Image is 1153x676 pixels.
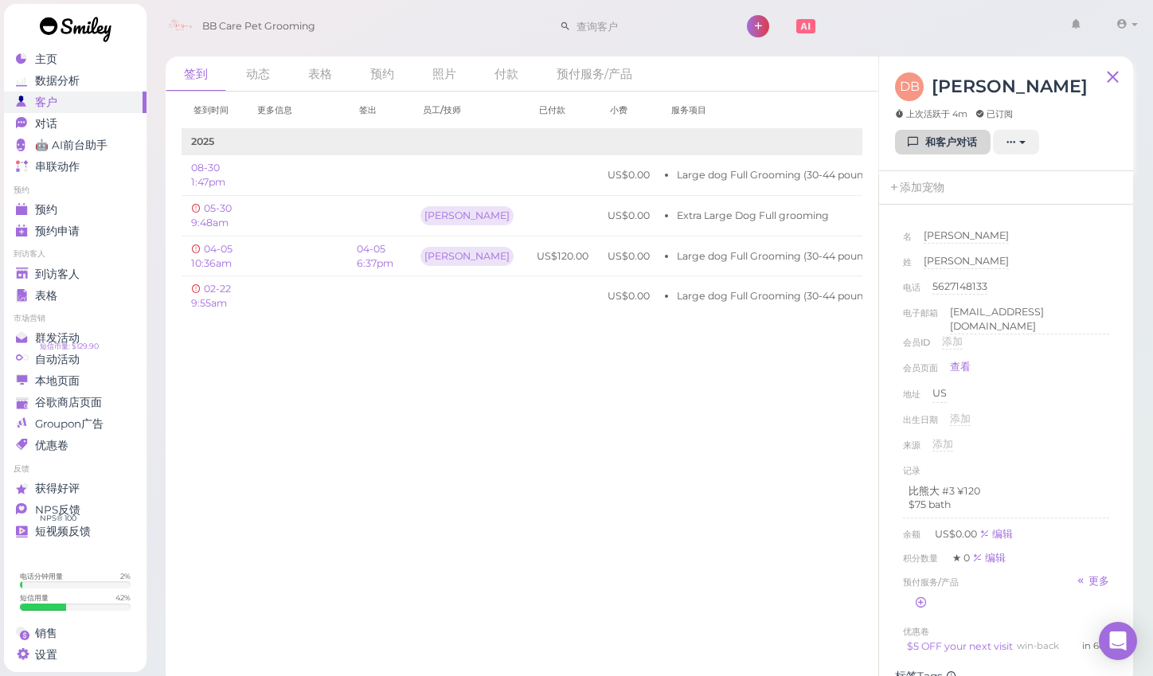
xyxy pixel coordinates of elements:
a: 主页 [4,49,147,70]
span: 预付服务/产品 [903,574,959,590]
span: 添加 [932,438,953,450]
th: 已付款 [527,92,598,129]
span: 地址 [903,386,920,412]
span: [PERSON_NAME] [924,229,1009,241]
li: Large dog Full Grooming (30-44 pounds) [677,168,877,182]
th: 更多信息 [245,92,347,129]
p: 比熊大 #3 ¥120 [909,484,1104,498]
a: 销售 [4,623,147,644]
li: 反馈 [4,463,147,475]
div: 到期于2025-09-05 11:59pm [1082,639,1105,654]
span: 上次活跃于 4m [895,107,967,120]
a: 优惠卷 [4,435,147,456]
span: 会员ID [903,334,930,360]
a: 谷歌商店页面 [4,392,147,413]
a: 查看 [950,360,971,374]
div: US [932,386,947,402]
td: US$0.00 [598,155,659,196]
span: 销售 [35,627,57,640]
span: DB [895,72,924,101]
span: 会员页面 [903,360,938,382]
span: Groupon广告 [35,417,104,431]
a: 编辑 [979,528,1013,540]
div: 电话分钟用量 [20,571,63,581]
span: 姓 [903,254,912,279]
li: 到访客人 [4,248,147,260]
a: 获得好评 [4,478,147,499]
a: 🤖 AI前台助手 [4,135,147,156]
span: 客户 [35,96,57,109]
span: 预约 [35,203,57,217]
td: US$0.00 [598,196,659,236]
span: 到访客人 [35,268,80,281]
a: 预约申请 [4,221,147,242]
span: 来源 [903,437,920,463]
span: 出生日期 [903,412,938,437]
a: 到访客人 [4,264,147,285]
a: 表格 [290,57,350,91]
a: 客户 [4,92,147,113]
a: 设置 [4,644,147,666]
a: 编辑 [972,552,1006,564]
a: 对话 [4,113,147,135]
div: [EMAIL_ADDRESS][DOMAIN_NAME] [950,305,1109,334]
span: 🤖 AI前台助手 [35,139,107,152]
span: 短视频反馈 [35,525,91,538]
span: 名 [903,229,912,254]
td: US$0.00 [598,236,659,276]
th: 签出 [347,92,411,129]
div: 42 % [115,592,131,603]
a: 群发活动 短信币量: $129.90 [4,327,147,349]
div: 2 % [120,571,131,581]
span: 对话 [35,117,57,131]
div: 记录 [903,463,920,479]
a: 照片 [414,57,475,91]
a: 签到 [166,57,226,92]
a: 02-22 9:55am [191,297,236,309]
a: 本地页面 [4,370,147,392]
a: 05-30 9:48am [191,217,236,229]
a: $5 OFF your next visit [907,640,1013,652]
span: 积分数量 [903,553,940,564]
a: 更多 [1076,574,1109,590]
li: 市场营销 [4,313,147,324]
a: 数据分析 [4,70,147,92]
span: ★ 0 [952,552,972,564]
span: 添加 [950,412,971,424]
span: 优惠卷 [903,626,929,637]
span: 自动活动 [35,353,80,366]
input: 查询客户 [571,14,725,39]
span: BB Care Pet Grooming [202,4,315,49]
span: 04-05 10:36am [191,242,236,271]
span: 优惠卷 [35,439,68,452]
div: 短信用量 [20,592,49,603]
span: 数据分析 [35,74,80,88]
p: $75 bath [909,498,1104,512]
td: US$0.00 [598,276,659,316]
th: 员工/技师 [411,92,527,129]
span: 串联动作 [35,160,80,174]
a: 表格 [4,285,147,307]
td: US$120.00 [527,236,598,276]
span: NPS反馈 [35,503,80,517]
a: 04-05 10:36am [191,257,236,269]
span: 电子邮箱 [903,305,938,334]
a: 预付服务/产品 [538,57,651,91]
span: 设置 [35,648,57,662]
div: [PERSON_NAME] [420,206,514,225]
th: 服务项目 [659,92,887,129]
li: Large dog Full Grooming (30-44 pounds) [677,289,877,303]
div: Open Intercom Messenger [1099,622,1137,660]
a: 添加宠物 [879,171,954,205]
a: 04-05 6:37pm [357,243,393,269]
b: 2025 [191,135,214,147]
span: 本地页面 [35,374,80,388]
span: 添加 [942,335,963,347]
a: 预约 [4,199,147,221]
a: 串联动作 [4,156,147,178]
th: 小费 [598,92,659,129]
a: 自动活动 [4,349,147,370]
div: 5627148133 [932,279,987,295]
a: 付款 [476,57,537,91]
